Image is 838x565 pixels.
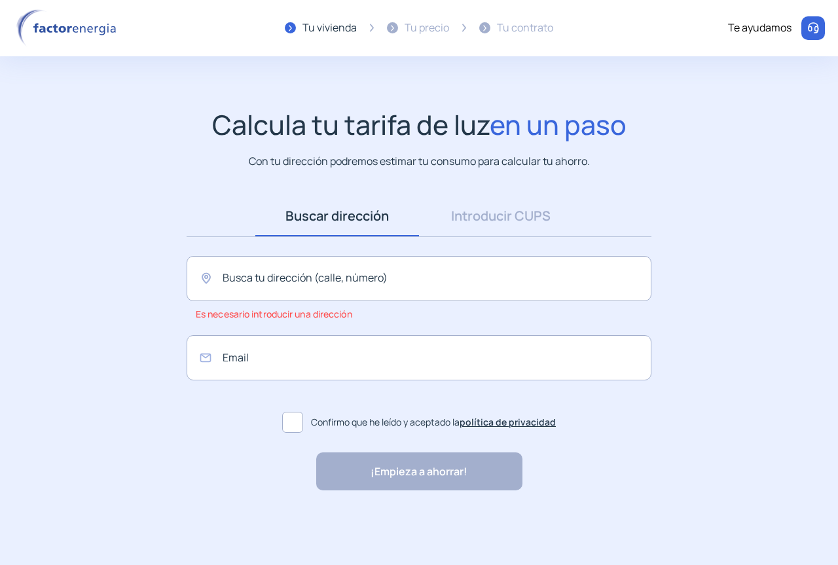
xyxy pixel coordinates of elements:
p: Con tu dirección podremos estimar tu consumo para calcular tu ahorro. [249,153,590,170]
span: Confirmo que he leído y aceptado la [311,415,556,429]
div: Tu contrato [497,20,553,37]
a: Buscar dirección [255,196,419,236]
span: en un paso [490,106,627,143]
a: política de privacidad [460,416,556,428]
img: logo factor [13,9,124,47]
a: Introducir CUPS [419,196,583,236]
img: llamar [807,22,820,35]
h1: Calcula tu tarifa de luz [212,109,627,141]
div: Tu vivienda [302,20,357,37]
div: Tu precio [405,20,449,37]
div: Te ayudamos [728,20,792,37]
span: Es necesario introducir una dirección [196,301,352,327]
